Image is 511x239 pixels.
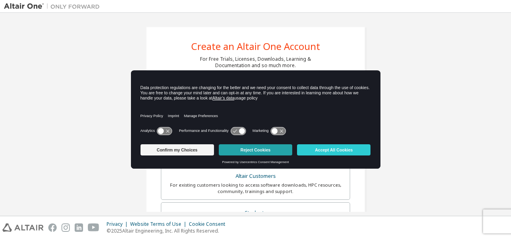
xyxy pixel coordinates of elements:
img: Altair One [4,2,104,10]
div: Website Terms of Use [130,221,189,227]
div: For Free Trials, Licenses, Downloads, Learning & Documentation and so much more. [200,56,311,69]
img: youtube.svg [88,223,99,232]
p: © 2025 Altair Engineering, Inc. All Rights Reserved. [107,227,230,234]
img: instagram.svg [61,223,70,232]
img: facebook.svg [48,223,57,232]
div: Cookie Consent [189,221,230,227]
img: linkedin.svg [75,223,83,232]
div: Altair Customers [166,171,345,182]
div: Students [166,207,345,219]
div: Privacy [107,221,130,227]
div: For existing customers looking to access software downloads, HPC resources, community, trainings ... [166,182,345,195]
div: Create an Altair One Account [191,42,320,51]
img: altair_logo.svg [2,223,44,232]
